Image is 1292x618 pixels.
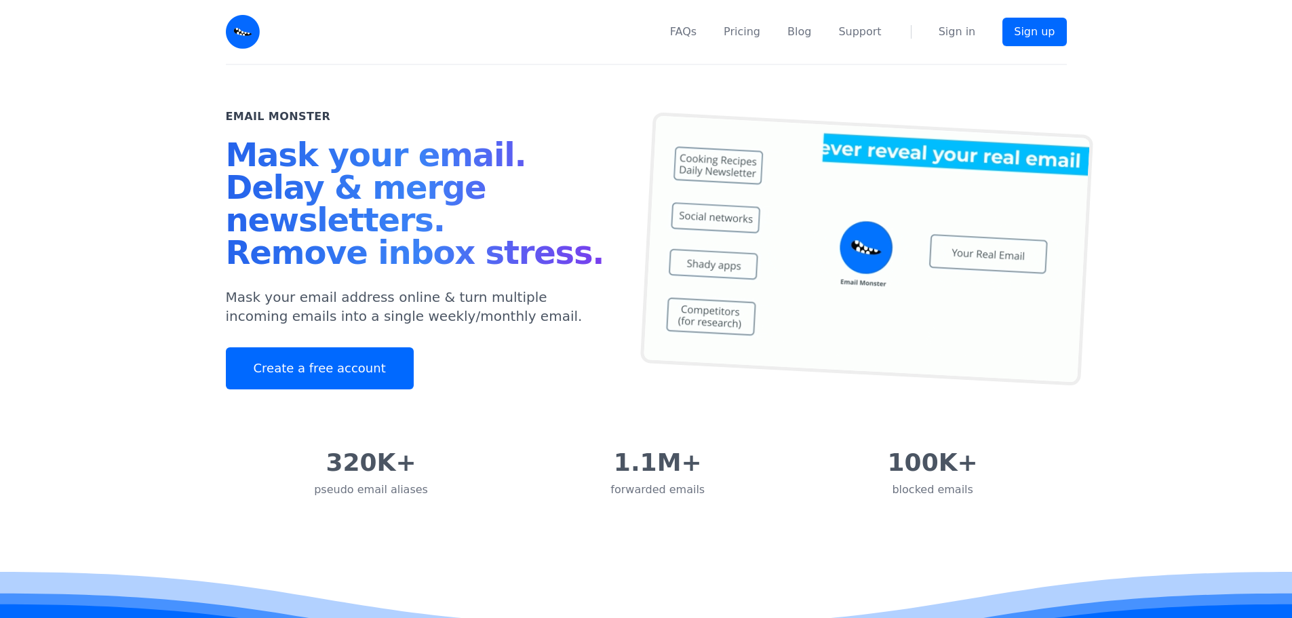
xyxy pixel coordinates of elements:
[226,288,614,326] p: Mask your email address online & turn multiple incoming emails into a single weekly/monthly email.
[226,138,614,274] h1: Mask your email. Delay & merge newsletters. Remove inbox stress.
[787,24,811,40] a: Blog
[670,24,697,40] a: FAQs
[888,449,978,476] div: 100K+
[314,449,428,476] div: 320K+
[314,482,428,498] div: pseudo email aliases
[640,112,1093,386] img: temp mail, free temporary mail, Temporary Email
[888,482,978,498] div: blocked emails
[724,24,760,40] a: Pricing
[610,482,705,498] div: forwarded emails
[226,15,260,49] img: Email Monster
[610,449,705,476] div: 1.1M+
[226,347,414,389] a: Create a free account
[1002,18,1066,46] a: Sign up
[838,24,881,40] a: Support
[939,24,976,40] a: Sign in
[226,109,331,125] h2: Email Monster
